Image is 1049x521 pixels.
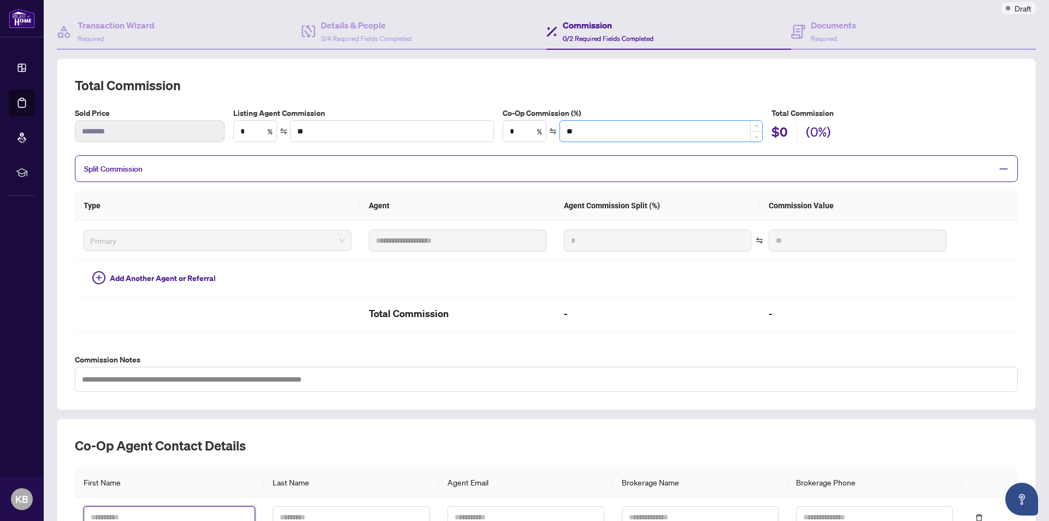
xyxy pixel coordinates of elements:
h4: Transaction Wizard [78,19,155,32]
h2: - [564,305,751,323]
th: Last Name [264,467,438,497]
th: Agent Email [439,467,613,497]
th: Type [75,191,360,221]
div: Split Commission [75,155,1018,182]
span: Split Commission [84,164,143,174]
h4: Commission [563,19,653,32]
span: swap [549,127,557,135]
span: minus [999,164,1009,174]
h2: Co-op Agent Contact Details [75,437,1018,454]
span: KB [15,491,28,507]
span: Primary [90,232,345,249]
span: Draft [1015,2,1032,14]
label: Commission Notes [75,354,1018,366]
span: swap [756,237,763,244]
h5: Total Commission [771,107,1018,119]
span: Required [78,34,104,43]
th: Commission Value [760,191,955,221]
th: Brokerage Name [613,467,787,497]
span: plus-circle [92,271,105,284]
h2: (0%) [806,123,831,144]
label: Co-Op Commission (%) [503,107,763,119]
h2: Total Commission [369,305,546,323]
span: Add Another Agent or Referral [110,272,216,284]
h2: - [769,305,946,323]
th: First Name [75,467,264,497]
span: up [755,124,758,128]
span: swap [280,127,287,135]
button: Open asap [1005,483,1038,516]
h4: Documents [811,19,856,32]
h4: Details & People [321,19,411,32]
span: Required [811,34,837,43]
h2: Total Commission [75,77,1018,94]
label: Sold Price [75,107,225,119]
span: 3/4 Required Fields Completed [321,34,411,43]
span: Increase Value [750,121,762,131]
th: Agent Commission Split (%) [555,191,760,221]
label: Listing Agent Commission [233,107,494,119]
th: Brokerage Phone [787,467,962,497]
h2: $0 [771,123,788,144]
img: logo [9,8,35,28]
span: 0/2 Required Fields Completed [563,34,653,43]
th: Agent [360,191,555,221]
span: Decrease Value [750,131,762,142]
button: Add Another Agent or Referral [84,270,225,287]
span: down [755,135,758,139]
